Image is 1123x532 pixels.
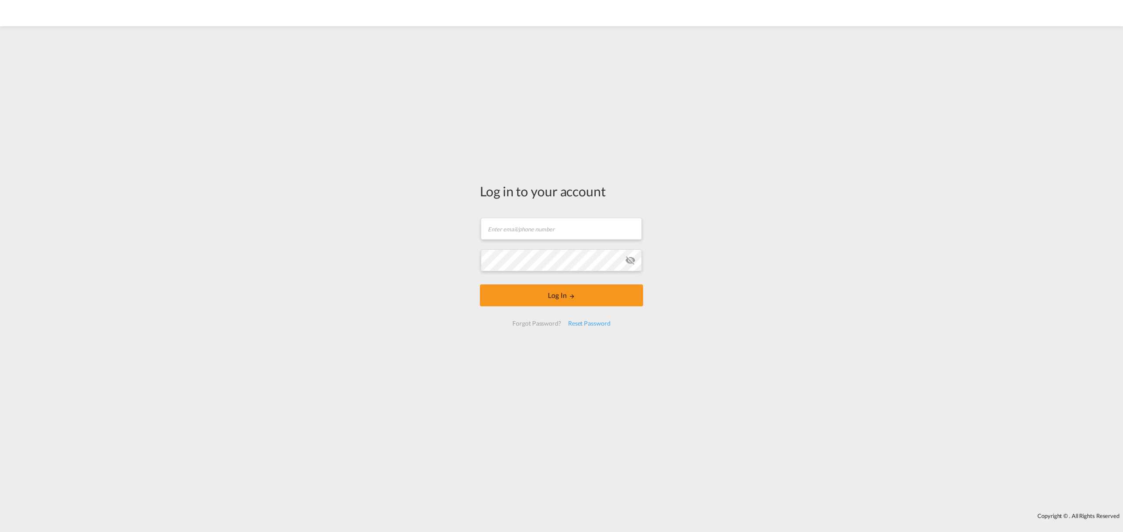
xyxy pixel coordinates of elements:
[480,284,643,306] button: LOGIN
[625,255,636,266] md-icon: icon-eye-off
[480,182,643,200] div: Log in to your account
[565,316,614,331] div: Reset Password
[509,316,564,331] div: Forgot Password?
[481,218,642,240] input: Enter email/phone number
